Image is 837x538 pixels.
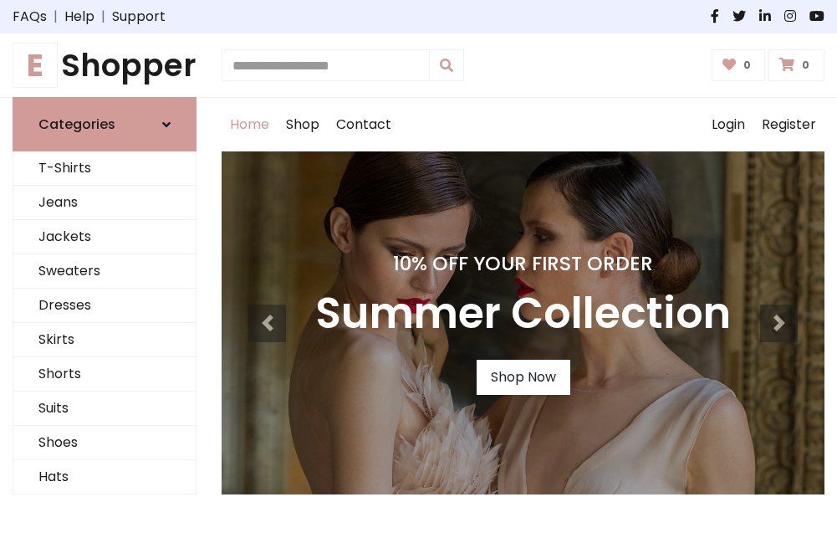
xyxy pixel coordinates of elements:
a: Jackets [13,220,196,254]
a: Login [703,98,753,151]
a: 0 [768,49,824,81]
a: Dresses [13,289,196,323]
a: Categories [13,97,196,151]
h1: Shopper [13,47,196,84]
a: FAQs [13,7,47,27]
a: Skirts [13,323,196,357]
h6: Categories [38,116,115,132]
a: Help [64,7,94,27]
a: EShopper [13,47,196,84]
span: 0 [739,58,755,73]
a: Shoes [13,426,196,460]
a: T-Shirts [13,151,196,186]
a: Home [222,98,278,151]
span: | [94,7,112,27]
span: E [13,43,58,88]
a: Suits [13,392,196,426]
a: Sweaters [13,254,196,289]
a: Jeans [13,186,196,220]
h4: 10% Off Your First Order [315,252,731,275]
span: 0 [798,58,814,73]
a: Shop Now [477,360,570,395]
a: Shop [278,98,328,151]
h3: Summer Collection [315,289,731,340]
a: Register [753,98,824,151]
a: Hats [13,460,196,494]
a: Contact [328,98,400,151]
a: 0 [712,49,766,81]
a: Shorts [13,357,196,392]
a: Support [112,7,166,27]
span: | [47,7,64,27]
